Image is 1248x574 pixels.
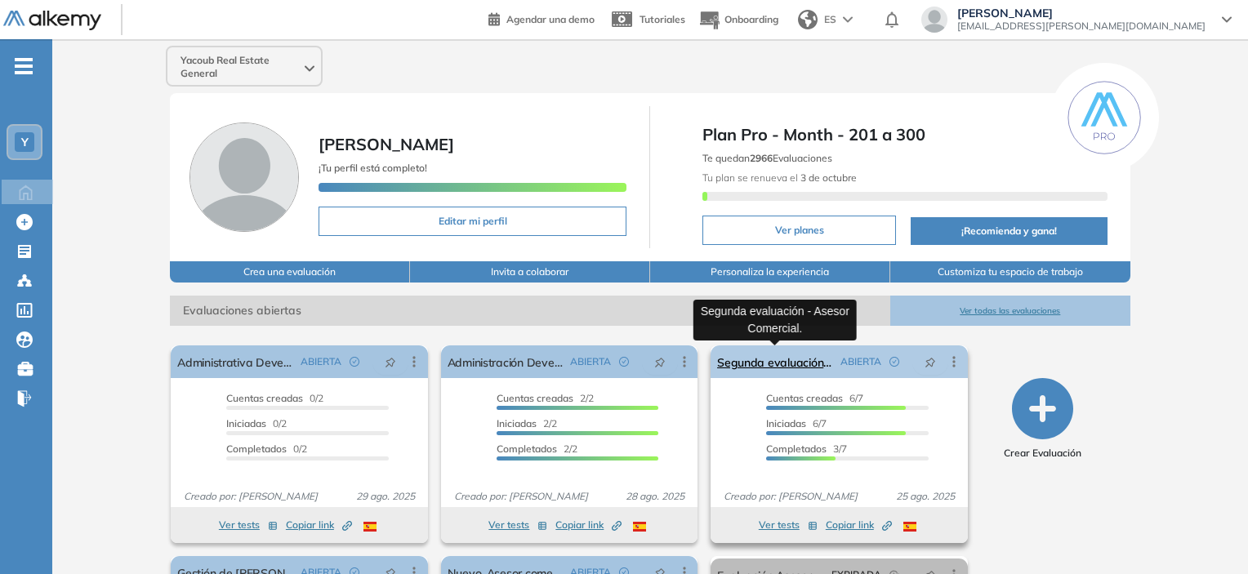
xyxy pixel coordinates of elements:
[642,349,678,375] button: pushpin
[286,515,352,535] button: Copiar link
[385,355,396,368] span: pushpin
[497,443,577,455] span: 2/2
[911,217,1107,245] button: ¡Recomienda y gana!
[319,207,626,236] button: Editar mi perfil
[219,515,278,535] button: Ver tests
[570,354,611,369] span: ABIERTA
[633,522,646,532] img: ESP
[350,357,359,367] span: check-circle
[1004,378,1081,461] button: Crear Evaluación
[766,417,827,429] span: 6/7
[957,20,1206,33] span: [EMAIL_ADDRESS][PERSON_NAME][DOMAIN_NAME]
[15,65,33,68] i: -
[497,392,594,404] span: 2/2
[226,417,266,429] span: Iniciadas
[798,171,857,184] b: 3 de octubre
[889,489,961,504] span: 25 ago. 2025
[363,522,377,532] img: ESP
[890,261,1130,283] button: Customiza tu espacio de trabajo
[826,518,892,532] span: Copiar link
[840,354,881,369] span: ABIERTA
[497,417,537,429] span: Iniciadas
[640,13,685,25] span: Tutoriales
[555,515,622,535] button: Copiar link
[693,300,857,340] div: Segunda evaluación - Asesor Comercial.
[890,296,1130,326] button: Ver todas las evaluaciones
[698,2,778,38] button: Onboarding
[619,489,691,504] span: 28 ago. 2025
[319,162,427,174] span: ¡Tu perfil está completo!
[766,392,843,404] span: Cuentas creadas
[170,296,890,326] span: Evaluaciones abiertas
[702,122,1107,147] span: Plan Pro - Month - 201 a 300
[1004,446,1081,461] span: Crear Evaluación
[226,392,323,404] span: 0/2
[488,515,547,535] button: Ver tests
[506,13,595,25] span: Agendar una demo
[189,122,299,232] img: Foto de perfil
[717,489,864,504] span: Creado por: [PERSON_NAME]
[619,357,629,367] span: check-circle
[21,136,29,149] span: Y
[177,345,293,378] a: Administrativa Developers.
[497,443,557,455] span: Completados
[448,489,595,504] span: Creado por: [PERSON_NAME]
[957,7,1206,20] span: [PERSON_NAME]
[925,355,936,368] span: pushpin
[826,515,892,535] button: Copiar link
[301,354,341,369] span: ABIERTA
[497,417,557,429] span: 2/2
[226,417,287,429] span: 0/2
[654,355,666,368] span: pushpin
[181,54,301,80] span: Yacoub Real Estate General
[766,392,863,404] span: 6/7
[766,443,827,455] span: Completados
[798,10,818,29] img: world
[766,417,806,429] span: Iniciadas
[766,443,847,455] span: 3/7
[177,489,324,504] span: Creado por: [PERSON_NAME]
[319,134,454,154] span: [PERSON_NAME]
[488,8,595,28] a: Agendar una demo
[724,13,778,25] span: Onboarding
[889,357,899,367] span: check-circle
[350,489,421,504] span: 29 ago. 2025
[448,345,564,378] a: Administración Developers
[824,12,836,27] span: ES
[750,152,773,164] b: 2966
[3,11,101,31] img: Logo
[497,392,573,404] span: Cuentas creadas
[555,518,622,532] span: Copiar link
[702,171,857,184] span: Tu plan se renueva el
[1166,496,1248,574] div: Widget de chat
[226,392,303,404] span: Cuentas creadas
[717,345,833,378] a: Segunda evaluación - Asesor Comercial.
[372,349,408,375] button: pushpin
[843,16,853,23] img: arrow
[903,522,916,532] img: ESP
[702,216,896,245] button: Ver planes
[1166,496,1248,574] iframe: Chat Widget
[286,518,352,532] span: Copiar link
[410,261,650,283] button: Invita a colaborar
[702,152,832,164] span: Te quedan Evaluaciones
[650,261,890,283] button: Personaliza la experiencia
[226,443,287,455] span: Completados
[170,261,410,283] button: Crea una evaluación
[912,349,948,375] button: pushpin
[226,443,307,455] span: 0/2
[759,515,818,535] button: Ver tests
